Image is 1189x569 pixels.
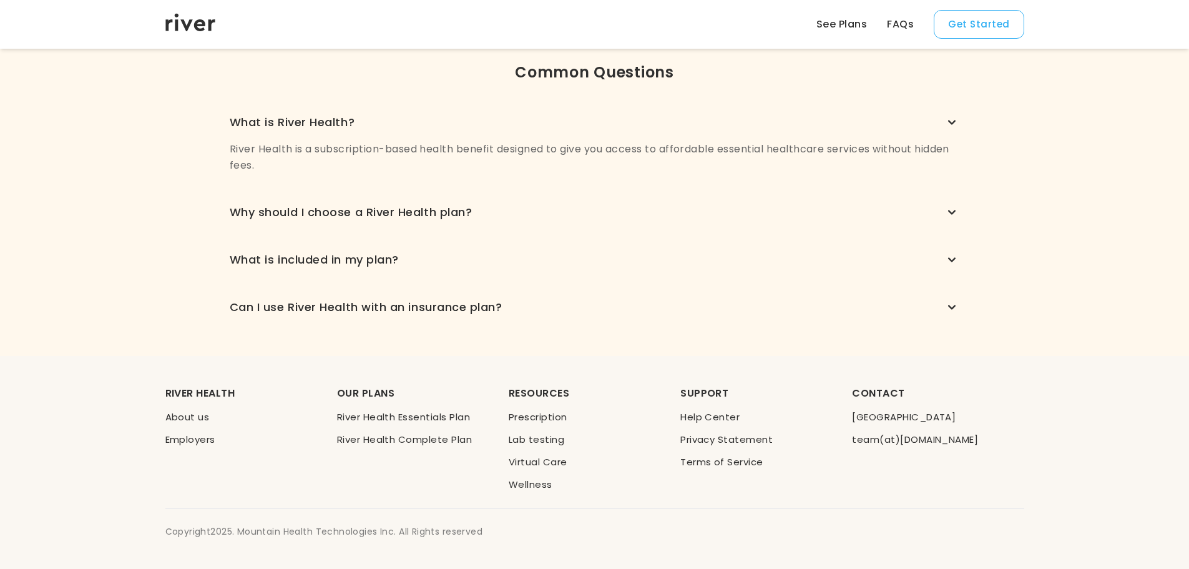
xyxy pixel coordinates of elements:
p: River Health is a subscription-based health benefit designed to give you access to affordable ess... [230,141,960,174]
div: What is River Health? [230,114,355,131]
div: RIVER HEALTH [165,386,337,401]
li: [GEOGRAPHIC_DATA] [852,408,1024,426]
div: RESOURCES [509,386,680,401]
a: Terms of Service [680,455,763,468]
a: Virtual Care [509,455,567,468]
a: About us [165,410,210,423]
div: Why should I choose a River Health plan? [230,204,472,221]
a: River Health Complete Plan [337,433,472,446]
li: team(at)[DOMAIN_NAME] [852,431,1024,448]
div: Can I use River Health with an insurance plan? [230,299,502,316]
a: Lab testing [509,433,564,446]
a: Prescription [509,410,567,423]
a: Wellness [509,478,552,491]
a: Employers [165,433,215,446]
div: Common Questions [165,61,1024,84]
div: CONTACT [852,386,1024,401]
button: Get Started [934,10,1024,39]
a: Help Center [680,410,740,423]
div: SUPPORT [680,386,852,401]
div: What is included in my plan? [230,251,399,269]
div: Copyright 2025 . Mountain Health Technologies Inc. All Rights reserved [165,524,483,539]
a: Privacy Statement [680,433,773,446]
a: River Health Essentials Plan [337,410,470,423]
a: See Plans [816,17,867,32]
div: OUR PLANS [337,386,509,401]
a: FAQs [887,17,914,32]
